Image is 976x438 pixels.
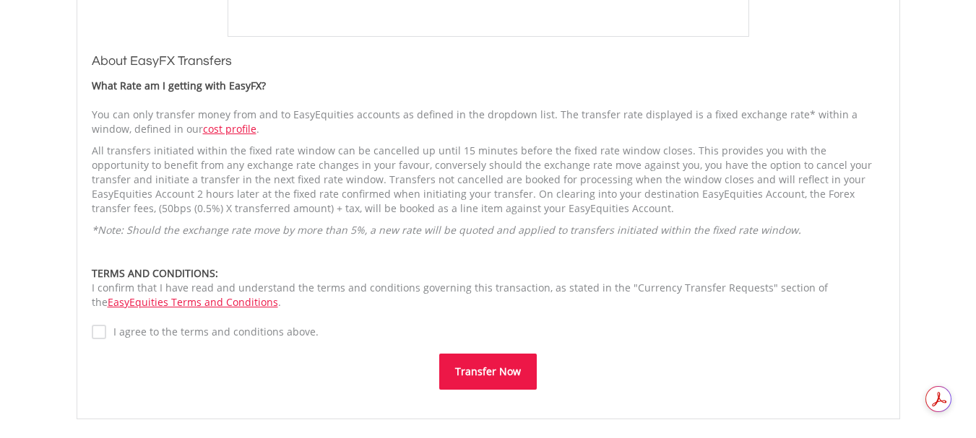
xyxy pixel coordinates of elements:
div: I confirm that I have read and understand the terms and conditions governing this transaction, as... [92,266,885,310]
a: EasyEquities Terms and Conditions [108,295,278,309]
em: *Note: Should the exchange rate move by more than 5%, a new rate will be quoted and applied to tr... [92,223,801,237]
div: What Rate am I getting with EasyFX? [92,79,885,93]
div: TERMS AND CONDITIONS: [92,266,885,281]
label: I agree to the terms and conditions above. [106,325,319,339]
h3: About EasyFX Transfers [92,51,885,71]
p: All transfers initiated within the fixed rate window can be cancelled up until 15 minutes before ... [92,144,885,216]
a: cost profile [203,122,256,136]
button: Transfer Now [439,354,537,390]
p: You can only transfer money from and to EasyEquities accounts as defined in the dropdown list. Th... [92,108,885,136]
